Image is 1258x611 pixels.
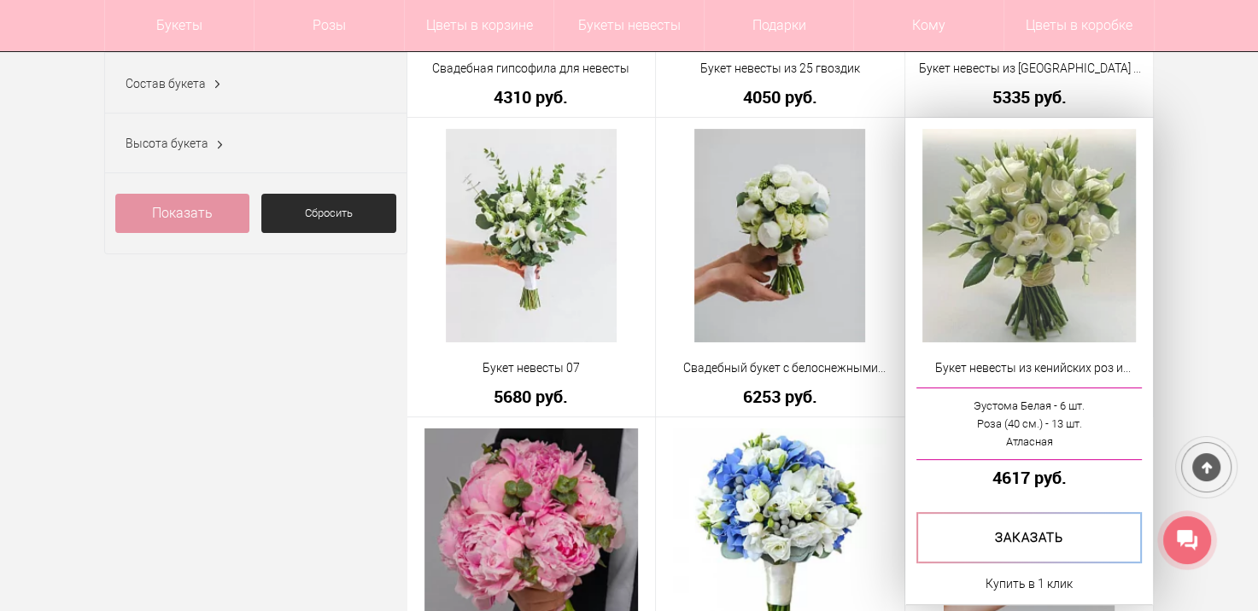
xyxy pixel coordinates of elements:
[418,359,645,377] a: Букет невесты 07
[916,88,1143,106] a: 5335 руб.
[667,88,893,106] a: 4050 руб.
[126,77,206,90] span: Состав букета
[418,387,645,405] a: 5680 руб.
[916,468,1143,486] a: 4617 руб.
[916,387,1143,460] a: Эустома Белая - 6 шт.Роза (40 см.) - 13 шт.Атласная
[667,359,893,377] a: Свадебный букет с белоснежными пионами
[916,359,1143,377] a: Букет невесты из кенийских роз и эустомы
[986,573,1073,594] a: Купить в 1 клик
[922,129,1136,342] img: Букет невесты из кенийских роз и эустомы
[916,60,1143,78] a: Букет невесты из [GEOGRAPHIC_DATA] и белых роз
[667,60,893,78] a: Букет невесты из 25 гвоздик
[115,194,250,233] a: Показать
[261,194,396,233] a: Сбросить
[446,129,617,342] img: Букет невесты 07
[418,60,645,78] a: Свадебная гипсофила для невесты
[126,137,208,150] span: Высота букета
[418,88,645,106] a: 4310 руб.
[694,129,865,342] img: Свадебный букет с белоснежными пионами
[667,387,893,405] a: 6253 руб.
